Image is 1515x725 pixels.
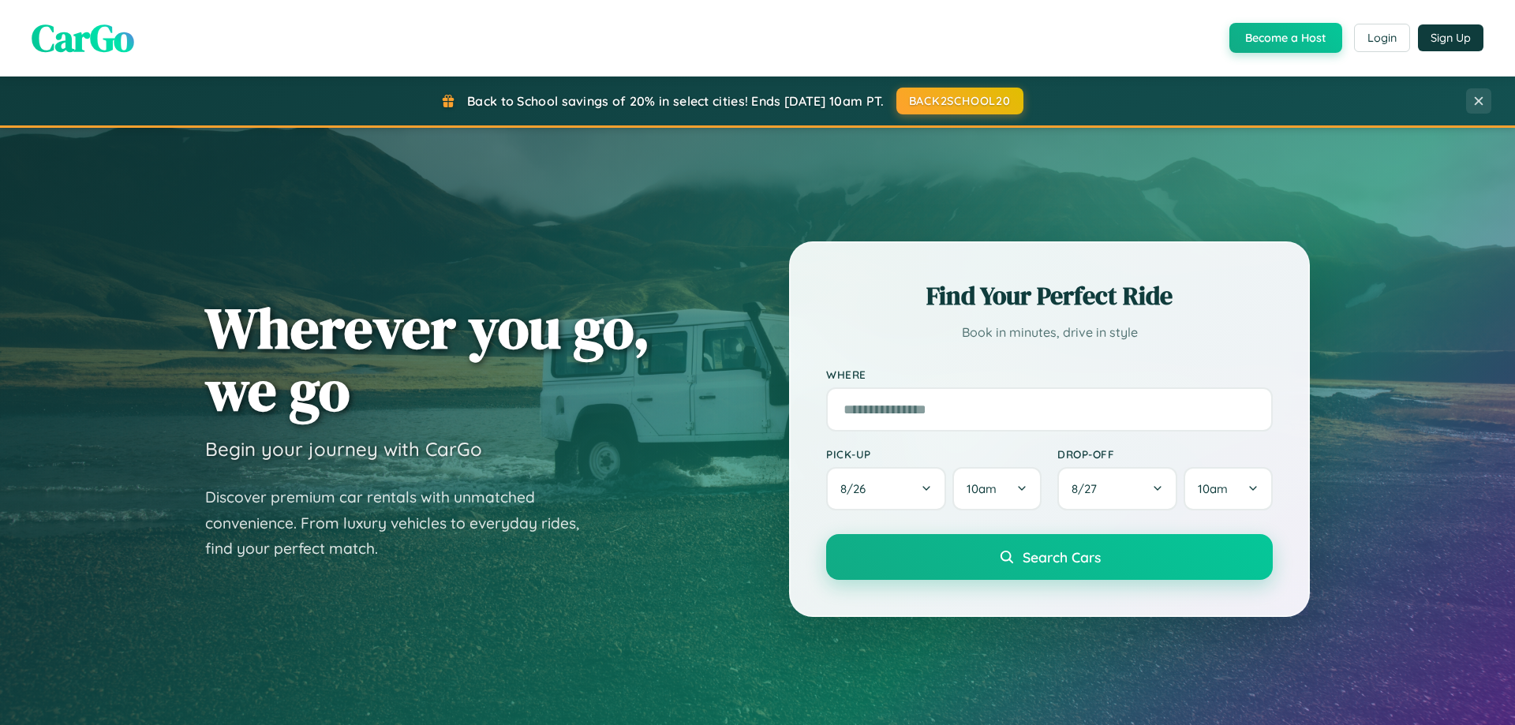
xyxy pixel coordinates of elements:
span: Search Cars [1023,548,1101,566]
span: CarGo [32,12,134,64]
button: 10am [952,467,1042,510]
h3: Begin your journey with CarGo [205,437,482,461]
button: Login [1354,24,1410,52]
label: Pick-up [826,447,1042,461]
button: Sign Up [1418,24,1483,51]
button: 8/26 [826,467,946,510]
span: Back to School savings of 20% in select cities! Ends [DATE] 10am PT. [467,93,884,109]
p: Book in minutes, drive in style [826,321,1273,344]
span: 8 / 26 [840,481,873,496]
button: 8/27 [1057,467,1177,510]
h1: Wherever you go, we go [205,297,650,421]
span: 10am [967,481,997,496]
label: Drop-off [1057,447,1273,461]
button: Search Cars [826,534,1273,580]
button: 10am [1184,467,1273,510]
span: 10am [1198,481,1228,496]
span: 8 / 27 [1072,481,1105,496]
label: Where [826,368,1273,381]
button: BACK2SCHOOL20 [896,88,1023,114]
h2: Find Your Perfect Ride [826,278,1273,313]
button: Become a Host [1229,23,1342,53]
p: Discover premium car rentals with unmatched convenience. From luxury vehicles to everyday rides, ... [205,484,600,562]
